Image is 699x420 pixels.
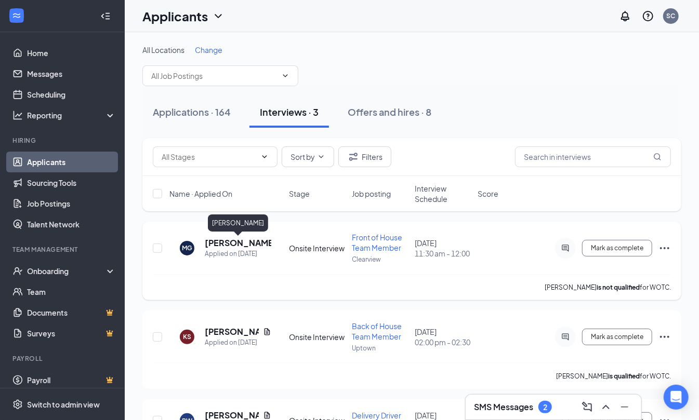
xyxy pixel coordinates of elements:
a: Messages [27,63,116,84]
div: Open Intercom Messenger [664,385,689,410]
div: Onsite Interview [289,243,346,253]
h5: [PERSON_NAME] [205,237,271,249]
button: Minimize [616,399,633,415]
span: Back of House Team Member [352,321,402,341]
div: Reporting [27,110,116,120]
svg: QuestionInfo [642,10,654,22]
svg: WorkstreamLogo [11,10,22,21]
svg: Minimize [618,401,631,413]
span: Change [195,45,222,55]
p: Uptown [352,344,408,353]
button: Mark as complete [582,329,652,345]
span: 02:00 pm - 02:30 pm [415,337,471,347]
span: Front of House Team Member [352,233,402,252]
div: 2 [543,403,547,412]
span: Mark as complete [591,245,643,252]
svg: ActiveChat [559,244,572,252]
b: is not qualified [597,283,640,291]
span: 11:30 am - 12:00 pm [415,248,471,259]
div: Hiring [12,136,114,145]
div: Interviews · 3 [260,105,319,118]
div: Applied on [DATE] [205,249,271,259]
div: SC [667,11,676,20]
p: [PERSON_NAME] for WOTC. [545,283,671,292]
svg: Collapse [100,11,111,21]
div: KS [183,332,191,341]
a: Team [27,281,116,302]
span: Delivery Driver [352,411,401,420]
h5: [PERSON_NAME] [205,326,259,337]
a: SurveysCrown [27,323,116,344]
svg: MagnifyingGlass [653,153,662,161]
span: Job posting [352,188,391,199]
span: Stage [289,188,310,199]
svg: ComposeMessage [581,401,594,413]
a: Job Postings [27,193,116,214]
input: All Job Postings [151,70,277,82]
span: All Locations [142,45,184,55]
a: Applicants [27,152,116,172]
a: DocumentsCrown [27,302,116,323]
div: MG [182,243,192,252]
svg: ChevronDown [281,72,289,80]
a: Home [27,43,116,63]
p: [PERSON_NAME] for WOTC. [556,372,671,381]
span: Sort by [291,153,315,160]
div: [PERSON_NAME] [208,214,268,232]
svg: ChevronDown [212,10,225,22]
div: [DATE] [415,238,471,259]
div: Onboarding [27,266,107,276]
span: Mark as complete [591,333,643,341]
button: Filter Filters [338,146,391,167]
svg: Ellipses [658,242,671,254]
b: is qualified [608,372,640,380]
div: Onsite Interview [289,332,346,342]
span: Score [478,188,498,199]
button: ChevronUp [598,399,614,415]
svg: ChevronUp [600,401,612,413]
div: Offers and hires · 8 [348,105,431,118]
button: Sort byChevronDown [282,146,334,167]
input: All Stages [162,151,256,162]
input: Search in interviews [515,146,671,167]
button: Mark as complete [582,240,652,256]
a: PayrollCrown [27,370,116,390]
div: Applied on [DATE] [205,337,271,348]
button: ComposeMessage [579,399,596,415]
div: Payroll [12,354,114,363]
h3: SMS Messages [474,401,533,413]
svg: Notifications [619,10,631,22]
a: Talent Network [27,214,116,235]
svg: ChevronDown [260,153,269,161]
svg: UserCheck [12,266,23,276]
p: Clearview [352,255,408,264]
svg: Analysis [12,110,23,120]
div: Applications · 164 [153,105,231,118]
h1: Applicants [142,7,208,25]
span: Name · Applied On [169,188,232,199]
svg: Document [263,411,271,419]
a: Scheduling [27,84,116,105]
div: Team Management [12,245,114,254]
span: Interview Schedule [415,183,471,204]
a: Sourcing Tools [27,172,116,193]
svg: Document [263,328,271,336]
svg: ChevronDown [317,153,325,161]
div: [DATE] [415,327,471,347]
svg: Filter [347,151,360,163]
svg: Settings [12,399,23,410]
svg: ActiveChat [559,333,572,341]
svg: Ellipses [658,331,671,343]
div: Switch to admin view [27,399,100,410]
